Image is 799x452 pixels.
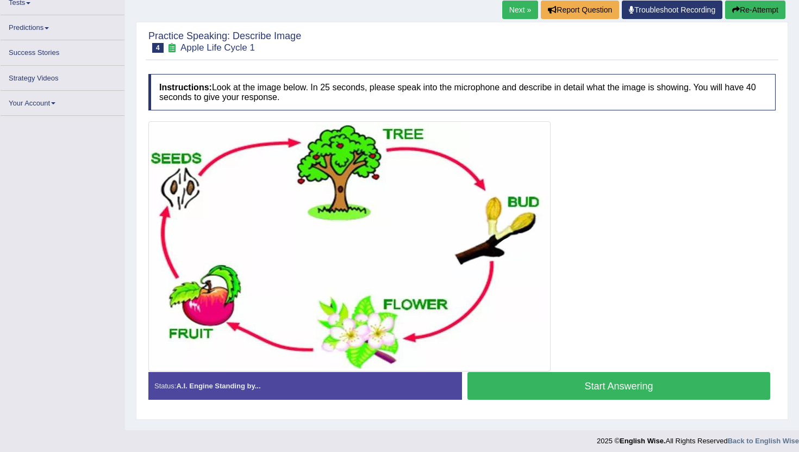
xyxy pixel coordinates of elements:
[148,31,301,53] h2: Practice Speaking: Describe Image
[180,42,255,53] small: Apple Life Cycle 1
[1,91,124,112] a: Your Account
[728,437,799,445] a: Back to English Wise
[176,382,260,390] strong: A.I. Engine Standing by...
[152,43,164,53] span: 4
[166,43,178,53] small: Exam occurring question
[502,1,538,19] a: Next »
[597,430,799,446] div: 2025 © All Rights Reserved
[1,15,124,36] a: Predictions
[1,66,124,87] a: Strategy Videos
[725,1,785,19] button: Re-Attempt
[620,437,665,445] strong: English Wise.
[148,372,462,400] div: Status:
[541,1,619,19] button: Report Question
[159,83,212,92] b: Instructions:
[467,372,770,400] button: Start Answering
[622,1,722,19] a: Troubleshoot Recording
[148,74,776,110] h4: Look at the image below. In 25 seconds, please speak into the microphone and describe in detail w...
[1,40,124,61] a: Success Stories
